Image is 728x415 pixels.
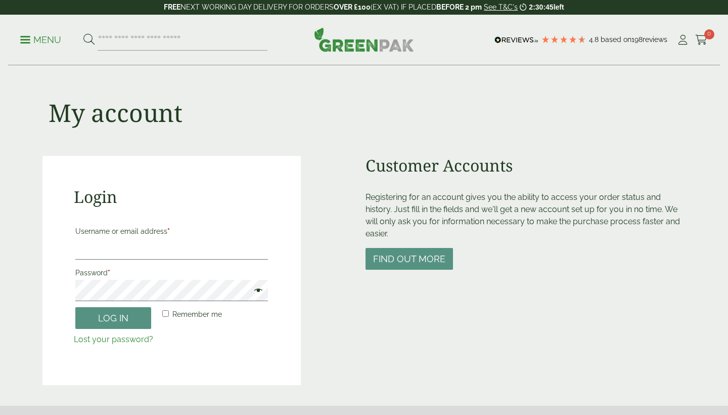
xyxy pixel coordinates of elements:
[20,34,61,46] p: Menu
[162,310,169,317] input: Remember me
[74,187,269,206] h2: Login
[643,35,667,44] span: reviews
[366,156,686,175] h2: Customer Accounts
[164,3,180,11] strong: FREE
[494,36,538,44] img: REVIEWS.io
[554,3,564,11] span: left
[20,34,61,44] a: Menu
[676,35,689,45] i: My Account
[366,191,686,240] p: Registering for an account gives you the ability to access your order status and history. Just fi...
[589,35,601,44] span: 4.8
[172,310,222,318] span: Remember me
[366,255,453,264] a: Find out more
[75,266,268,280] label: Password
[75,224,268,238] label: Username or email address
[314,27,414,52] img: GreenPak Supplies
[49,98,183,128] h1: My account
[334,3,371,11] strong: OVER £100
[541,35,586,44] div: 4.79 Stars
[75,307,151,329] button: Log in
[436,3,482,11] strong: BEFORE 2 pm
[695,32,708,48] a: 0
[631,35,643,44] span: 198
[704,29,714,39] span: 0
[601,35,631,44] span: Based on
[366,248,453,270] button: Find out more
[695,35,708,45] i: Cart
[529,3,553,11] span: 2:30:45
[74,335,153,344] a: Lost your password?
[484,3,518,11] a: See T&C's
